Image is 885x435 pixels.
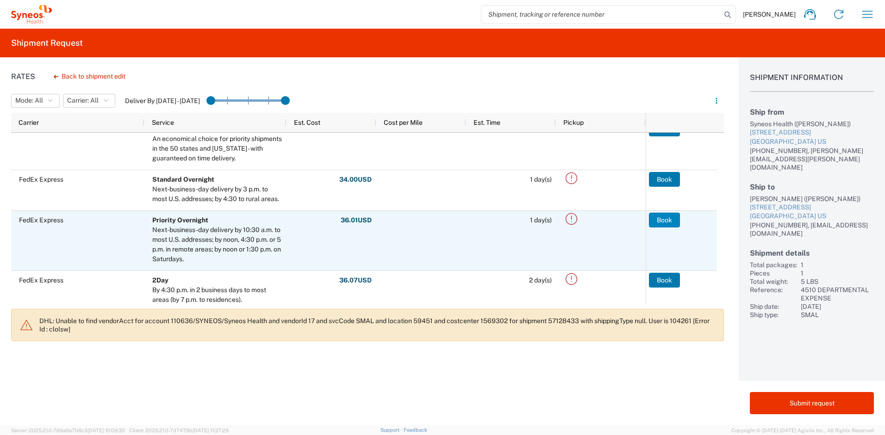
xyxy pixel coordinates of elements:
span: Carrier [19,119,39,126]
span: Service [152,119,174,126]
div: [PHONE_NUMBER], [PERSON_NAME][EMAIL_ADDRESS][PERSON_NAME][DOMAIN_NAME] [750,147,874,172]
div: SMAL [801,311,874,319]
span: 36.01 USD [341,216,372,225]
a: Feedback [404,427,427,433]
div: Priority Overnight [152,215,282,225]
input: Shipment, tracking or reference number [481,6,721,23]
div: Reference: [750,286,797,302]
h1: Rates [11,72,35,81]
div: An economical choice for priority shipments in the 50 states and Puerto Rico - with guaranteed on... [152,134,282,163]
div: [GEOGRAPHIC_DATA] US [750,137,874,147]
div: 2Day [152,276,282,285]
span: [DATE] 11:37:29 [193,428,229,433]
div: [PHONE_NUMBER], [EMAIL_ADDRESS][DOMAIN_NAME] [750,221,874,238]
button: Book [649,213,680,227]
div: [PERSON_NAME] ([PERSON_NAME]) [750,195,874,203]
div: Syneos Health ([PERSON_NAME]) [750,120,874,128]
label: Deliver By [DATE] - [DATE] [125,97,200,105]
span: Carrier: All [67,96,99,105]
button: Mode: All [11,94,60,108]
button: Submit request [750,392,874,414]
div: Pieces [750,269,797,277]
span: 1 day(s) [530,216,552,224]
div: Total weight: [750,277,797,286]
div: Ship type: [750,311,797,319]
div: 1 [801,269,874,277]
div: [DATE] [801,302,874,311]
button: Carrier: All [63,94,115,108]
span: FedEx Express [19,176,63,183]
span: [PERSON_NAME] [743,10,796,18]
button: Book [649,172,680,187]
span: Server: 2025.21.0-769a9a7b8c3 [11,428,125,433]
span: Est. Cost [294,119,320,126]
div: [STREET_ADDRESS] [750,203,874,212]
span: 1 day(s) [530,176,552,183]
button: 34.00USD [339,172,372,187]
div: Next-business-day delivery by 10:30 a.m. to most U.S. addresses; by noon, 4:30 p.m. or 5 p.m. in ... [152,225,282,264]
span: Mode: All [15,96,43,105]
div: By 4:30 p.m. in 2 business days to most areas (by 7 p.m. to residences). [152,285,282,305]
h2: Ship to [750,183,874,191]
div: 1 [801,261,874,269]
a: [STREET_ADDRESS][GEOGRAPHIC_DATA] US [750,128,874,146]
div: [GEOGRAPHIC_DATA] US [750,212,874,221]
a: [STREET_ADDRESS][GEOGRAPHIC_DATA] US [750,203,874,221]
span: 2 day(s) [529,276,552,284]
span: [DATE] 10:09:35 [87,428,125,433]
div: Ship date: [750,302,797,311]
span: FedEx Express [19,276,63,284]
p: DHL: Unable to find vendorAcct for account 110636/SYNEOS/Syneos Health and vendorId 17 and svcCod... [39,317,716,333]
h2: Shipment Request [11,37,83,49]
h2: Shipment details [750,249,874,257]
div: 5 LBS [801,277,874,286]
div: [STREET_ADDRESS] [750,128,874,137]
div: Next-business-day delivery by 3 p.m. to most U.S. addresses; by 4:30 to rural areas. [152,184,282,204]
div: Total packages: [750,261,797,269]
span: Est. Time [474,119,500,126]
span: 34.00 USD [339,175,372,184]
button: 36.07USD [339,273,372,288]
button: Back to shipment edit [46,68,133,85]
span: 36.07 USD [339,276,372,285]
h2: Ship from [750,108,874,116]
span: Pickup [563,119,584,126]
span: Cost per Mile [384,119,423,126]
div: 4510 DEPARTMENTAL EXPENSE [801,286,874,302]
span: Copyright © [DATE]-[DATE] Agistix Inc., All Rights Reserved [731,426,874,435]
span: FedEx Express [19,216,63,224]
span: Client: 2025.21.0-7d7479b [129,428,229,433]
button: Book [649,273,680,288]
div: Standard Overnight [152,175,282,184]
a: Support [380,427,404,433]
h1: Shipment Information [750,73,874,92]
button: 36.01USD [340,213,372,227]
